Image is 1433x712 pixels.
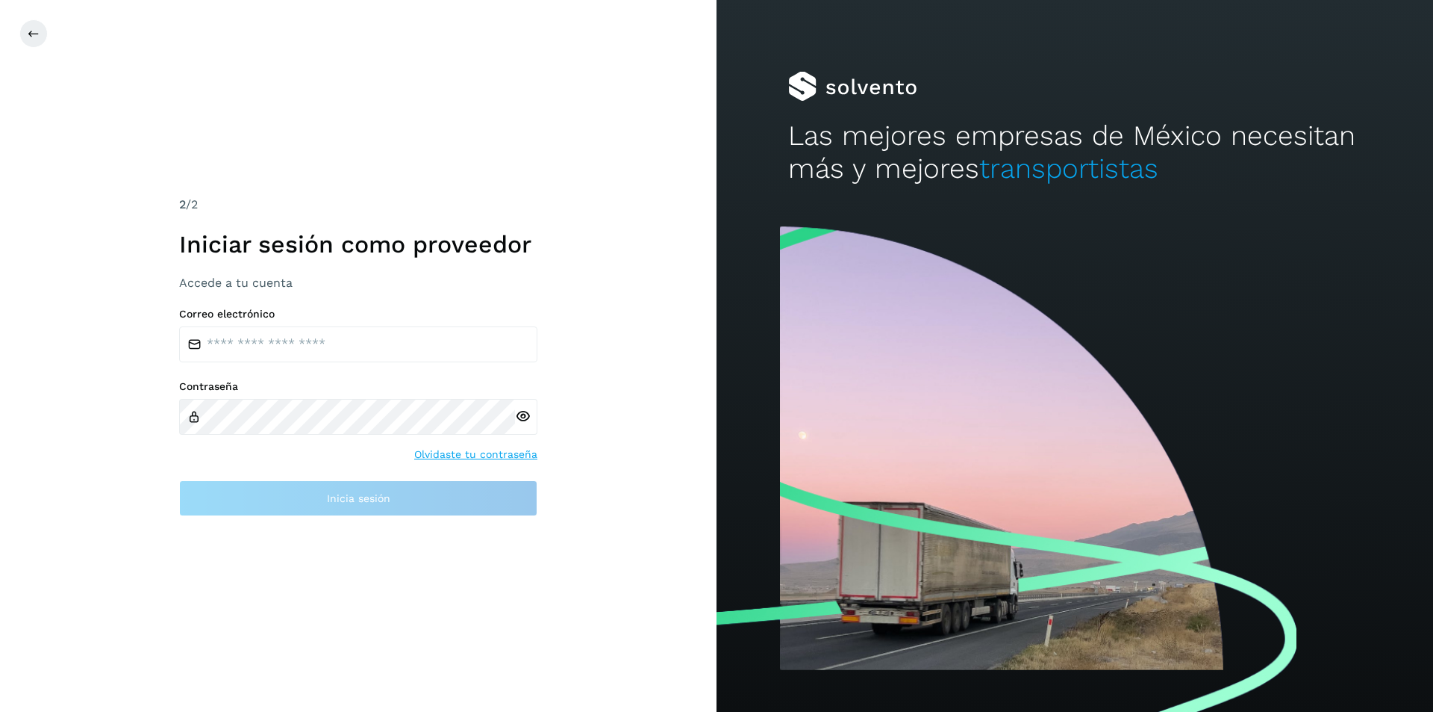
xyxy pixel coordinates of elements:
[179,380,537,393] label: Contraseña
[327,493,390,504] span: Inicia sesión
[179,230,537,259] h1: Iniciar sesión como proveedor
[414,447,537,462] a: Olvidaste tu contraseña
[788,120,1361,186] h2: Las mejores empresas de México necesitan más y mejores
[179,196,537,214] div: /2
[179,276,537,290] h3: Accede a tu cuenta
[179,480,537,516] button: Inicia sesión
[179,197,186,211] span: 2
[979,152,1158,185] span: transportistas
[179,308,537,321] label: Correo electrónico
